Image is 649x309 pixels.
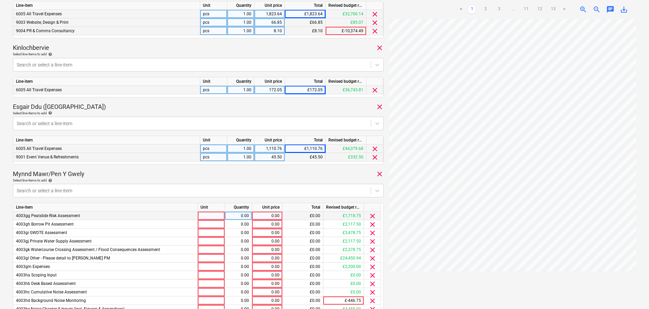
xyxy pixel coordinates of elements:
div: 0.00 [228,288,249,296]
div: £0.00 [283,212,323,220]
div: 1,823.64 [257,10,282,18]
iframe: Chat Widget [615,276,649,309]
div: 0.00 [228,279,249,288]
div: £0.00 [283,246,323,254]
div: 0.00 [228,237,249,246]
div: Select line-items to add [13,52,384,56]
div: 0.00 [255,279,280,288]
span: clear [368,246,377,254]
div: Unit price [252,203,283,212]
span: 4003gg Peatslide Risk Assessment [16,213,80,218]
div: 0.00 [255,263,280,271]
div: Unit [200,1,227,10]
div: Line-item [13,77,200,86]
div: £0.00 [323,288,364,296]
div: Revised budget remaining [326,1,366,10]
span: 4003gm Expenses [16,264,50,269]
div: 0.00 [228,220,249,229]
div: 0.00 [255,246,280,254]
div: 0.00 [255,229,280,237]
div: £0.00 [283,263,323,271]
span: save_alt [620,5,628,14]
div: 0.00 [228,271,249,279]
div: pcs [200,153,227,161]
div: £0.00 [283,220,323,229]
div: 0.00 [255,237,280,246]
div: £0.00 [283,237,323,246]
div: 0.00 [255,296,280,305]
div: £24,450.94 [323,254,364,263]
div: £2,200.00 [323,263,364,271]
div: Line-item [13,1,200,10]
a: Previous page [457,5,465,14]
p: Esgair Ddu ([GEOGRAPHIC_DATA]) [13,103,106,111]
a: Page 3 [495,5,503,14]
span: clear [376,103,384,111]
div: Unit [200,136,227,144]
div: Line-item [13,136,200,144]
span: 6005 All Travel Expenses [16,146,62,151]
div: £0.00 [283,229,323,237]
span: clear [368,220,377,229]
span: 9001 Event Venue & Refreshments [16,155,79,159]
div: pcs [200,18,227,27]
div: 66.85 [257,18,282,27]
div: 0.00 [228,246,249,254]
span: clear [368,212,377,220]
div: 0.00 [228,296,249,305]
div: Quantity [227,1,254,10]
span: clear [368,271,377,279]
a: Page 13 [549,5,557,14]
div: 0.00 [255,220,280,229]
span: 4003gh Borrow Pit Assessment [16,222,74,227]
div: Total [283,203,323,212]
div: £0.00 [283,288,323,296]
div: 45.50 [257,153,282,161]
a: Page 2 [481,5,490,14]
span: 4003gi GWDTE Assessment [16,230,67,235]
div: Select line-items to add [13,111,384,115]
div: 0.00 [255,254,280,263]
div: pcs [200,86,227,94]
span: 4003hc Cumulative Noise Assessment [16,290,87,294]
span: 4003gl Other - Please detail to Galileo PM [16,256,110,260]
div: pcs [200,144,227,153]
div: £332.50 [326,153,366,161]
div: Total [285,136,326,144]
div: pcs [200,10,227,18]
div: £32,700.14 [326,10,366,18]
div: 172.05 [257,86,282,94]
div: Line-item [13,203,198,212]
span: 4003gj Private Water Supply Assessment [16,239,92,244]
div: 0.00 [255,271,280,279]
div: Revised budget remaining [326,136,366,144]
div: £2,378.75 [323,246,364,254]
span: 4003gk Watercourse Crossing Assessment / Flood Consequences Assessment [16,247,160,252]
div: £2,117.50 [323,220,364,229]
span: clear [371,86,379,94]
a: Next page [560,5,568,14]
span: 9004 PR & Comms Consultancy [16,28,75,33]
span: clear [371,27,379,35]
div: 8.10 [257,27,282,35]
div: £172.05 [285,86,326,94]
div: £2,117.50 [323,237,364,246]
div: £0.00 [283,271,323,279]
div: Revised budget remaining [323,203,364,212]
span: clear [368,254,377,263]
span: clear [376,170,384,178]
div: 1.00 [230,10,251,18]
div: £44,379.68 [326,144,366,153]
span: 4003hd Background Noise Monitoring [16,298,86,303]
div: £36,743.81 [326,86,366,94]
div: 0.00 [228,254,249,263]
div: £-10,374.49 [326,27,366,35]
a: ... [509,5,517,14]
div: £66.85 [285,18,326,27]
span: help [47,111,52,115]
span: 6005 All Travel Expenses [16,12,62,16]
div: £3,478.75 [323,229,364,237]
a: Page 12 [536,5,544,14]
span: clear [376,44,384,52]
